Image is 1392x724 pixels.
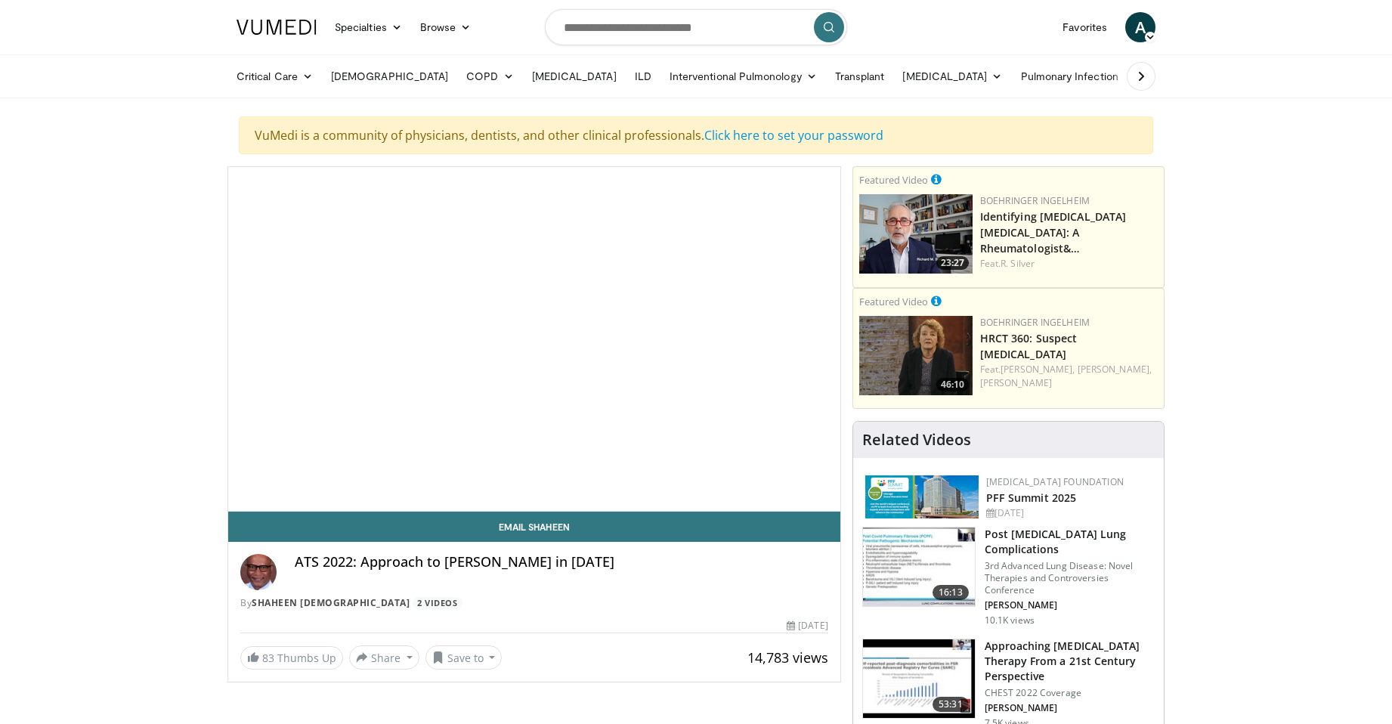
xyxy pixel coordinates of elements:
button: Share [349,645,419,670]
a: HRCT 360: Suspect [MEDICAL_DATA] [980,331,1078,361]
video-js: Video Player [228,167,840,512]
img: 8340d56b-4f12-40ce-8f6a-f3da72802623.png.150x105_q85_crop-smart_upscale.png [859,316,973,395]
h4: ATS 2022: Approach to [PERSON_NAME] in [DATE] [295,554,828,571]
img: VuMedi Logo [237,20,317,35]
a: Boehringer Ingelheim [980,194,1090,207]
p: 10.1K views [985,614,1035,627]
a: Email Shaheen [228,512,840,542]
div: By [240,596,828,610]
a: COPD [457,61,522,91]
span: 83 [262,651,274,665]
p: 3rd Advanced Lung Disease: Novel Therapies and Controversies Conference [985,560,1155,596]
a: 46:10 [859,316,973,395]
a: Specialties [326,12,411,42]
a: A [1125,12,1155,42]
a: [PERSON_NAME] [980,376,1052,389]
a: Critical Care [227,61,322,91]
a: Boehringer Ingelheim [980,316,1090,329]
a: [MEDICAL_DATA] [523,61,626,91]
small: Featured Video [859,173,928,187]
a: 83 Thumbs Up [240,646,343,670]
span: 53:31 [933,697,969,712]
img: 958c304a-d095-46c8-bb70-c585a79d59ed.150x105_q85_crop-smart_upscale.jpg [863,639,975,718]
div: [DATE] [986,506,1152,520]
a: [MEDICAL_DATA] [893,61,1011,91]
a: 2 Videos [413,597,462,610]
a: Favorites [1053,12,1116,42]
span: 14,783 views [747,648,828,667]
a: Transplant [826,61,894,91]
a: [DEMOGRAPHIC_DATA] [322,61,457,91]
a: 23:27 [859,194,973,274]
a: ILD [626,61,660,91]
h4: Related Videos [862,431,971,449]
a: [PERSON_NAME], [1078,363,1152,376]
div: [DATE] [787,619,827,633]
span: 46:10 [936,378,969,391]
p: CHEST 2022 Coverage [985,687,1155,699]
p: [PERSON_NAME] [985,702,1155,714]
a: Browse [411,12,481,42]
div: VuMedi is a community of physicians, dentists, and other clinical professionals. [239,116,1153,154]
p: [PERSON_NAME] [985,599,1155,611]
img: 667297da-f7fe-4586-84bf-5aeb1aa9adcb.150x105_q85_crop-smart_upscale.jpg [863,528,975,606]
img: 84d5d865-2f25-481a-859d-520685329e32.png.150x105_q85_autocrop_double_scale_upscale_version-0.2.png [865,475,979,518]
a: Pulmonary Infection [1012,61,1143,91]
input: Search topics, interventions [545,9,847,45]
button: Save to [425,645,503,670]
a: [PERSON_NAME], [1001,363,1075,376]
a: 16:13 Post [MEDICAL_DATA] Lung Complications 3rd Advanced Lung Disease: Novel Therapies and Contr... [862,527,1155,627]
a: Identifying [MEDICAL_DATA] [MEDICAL_DATA]: A Rheumatologist&… [980,209,1127,255]
a: Interventional Pulmonology [660,61,826,91]
span: 16:13 [933,585,969,600]
a: PFF Summit 2025 [986,490,1077,505]
img: dcc7dc38-d620-4042-88f3-56bf6082e623.png.150x105_q85_crop-smart_upscale.png [859,194,973,274]
img: Avatar [240,554,277,590]
small: Featured Video [859,295,928,308]
a: R. Silver [1001,257,1035,270]
h3: Post [MEDICAL_DATA] Lung Complications [985,527,1155,557]
h3: Approaching [MEDICAL_DATA] Therapy From a 21st Century Perspective [985,639,1155,684]
span: 23:27 [936,256,969,270]
div: Feat. [980,257,1158,271]
a: Click here to set your password [704,127,883,144]
div: Feat. [980,363,1158,390]
a: Shaheen [DEMOGRAPHIC_DATA] [252,596,410,609]
a: [MEDICAL_DATA] Foundation [986,475,1124,488]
